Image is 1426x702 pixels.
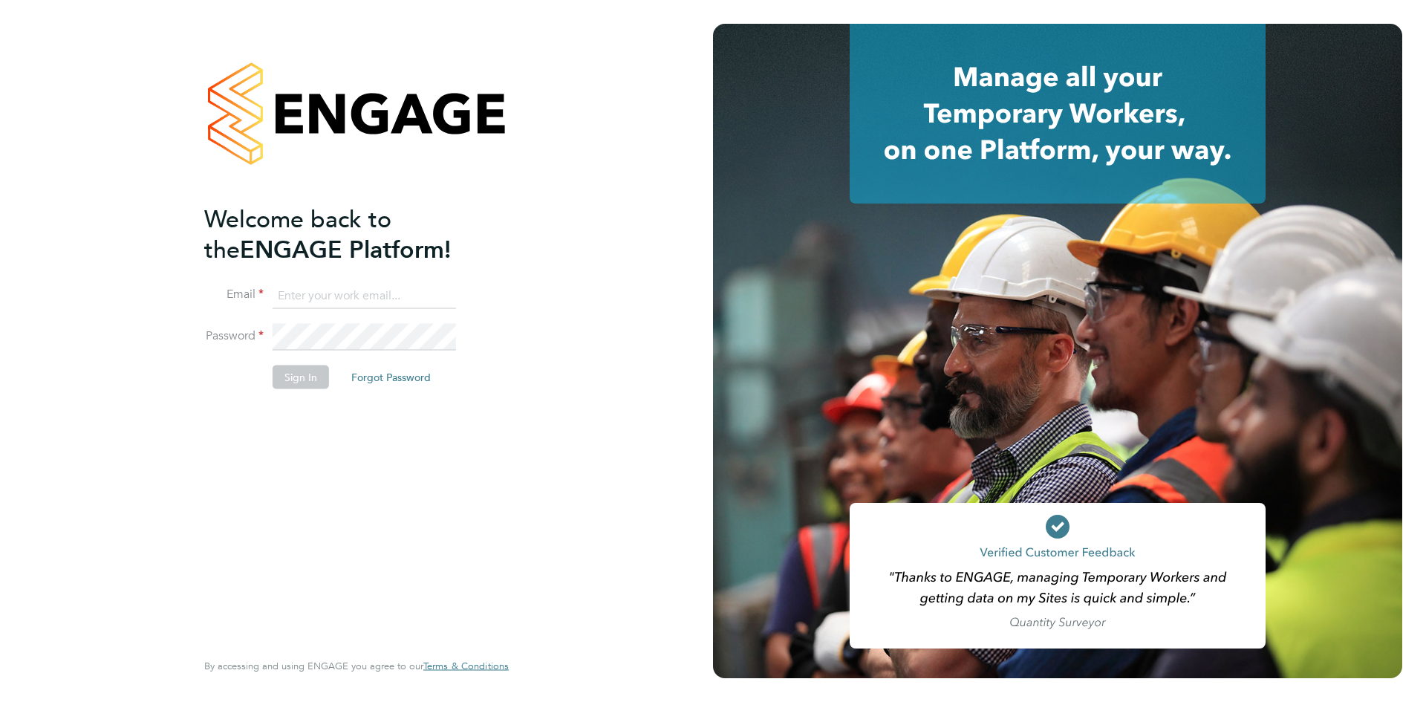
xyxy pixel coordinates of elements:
[204,287,264,302] label: Email
[204,204,494,264] h2: ENGAGE Platform!
[204,204,391,264] span: Welcome back to the
[204,660,509,672] span: By accessing and using ENGAGE you agree to our
[204,328,264,344] label: Password
[273,365,329,389] button: Sign In
[273,282,456,309] input: Enter your work email...
[423,660,509,672] span: Terms & Conditions
[423,660,509,672] a: Terms & Conditions
[339,365,443,389] button: Forgot Password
